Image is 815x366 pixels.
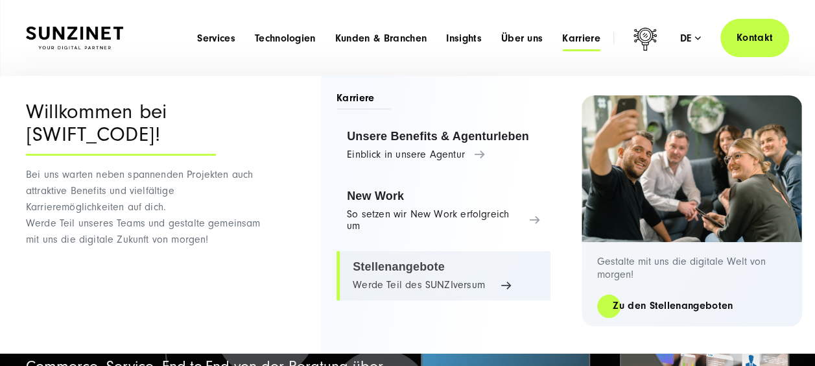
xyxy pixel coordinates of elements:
a: Services [197,32,235,45]
a: Kunden & Branchen [335,32,427,45]
a: Zu den Stellenangeboten [597,299,748,313]
span: Karriere [337,91,390,110]
a: Kontakt [720,19,789,57]
a: Technologien [255,32,316,45]
a: New Work So setzen wir New Work erfolgreich um [337,180,550,241]
p: Gestalte mit uns die digitale Welt von morgen! [597,255,786,281]
p: Bei uns warten neben spannenden Projekten auch attraktive Benefits und vielfältige Karrieremöglic... [26,167,269,248]
div: Willkommen bei [SWIFT_CODE]! [26,101,216,156]
a: Über uns [501,32,543,45]
img: Digitalagentur und Internetagentur SUNZINET: 2 Frauen 3 Männer, die ein Selfie machen bei [582,95,802,242]
a: Stellenangebote Werde Teil des SUNZIversum [337,251,550,300]
a: Karriere [562,32,600,45]
a: Insights [446,32,482,45]
div: de [680,32,701,45]
img: SUNZINET Full Service Digital Agentur [26,27,123,49]
a: Unsere Benefits & Agenturleben Einblick in unsere Agentur [337,121,550,170]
